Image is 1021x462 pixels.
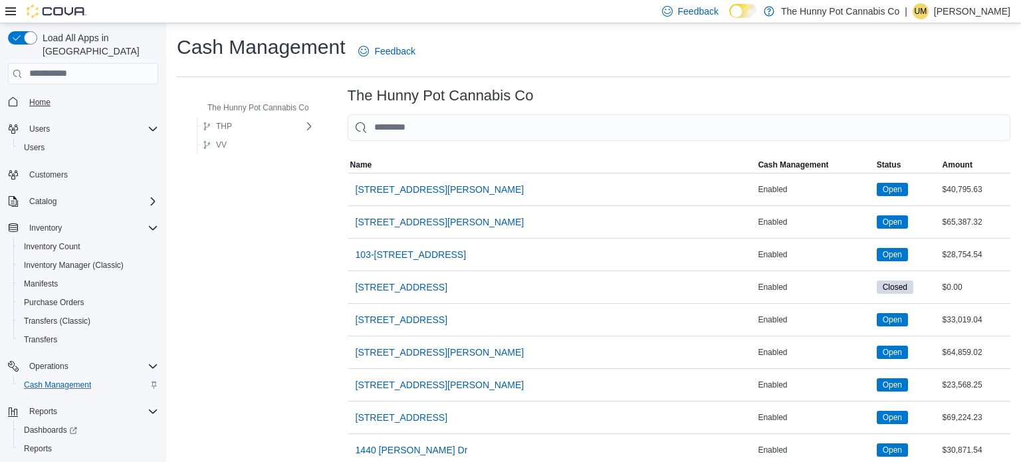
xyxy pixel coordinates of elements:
a: Home [24,94,56,110]
span: Users [19,140,158,156]
button: [STREET_ADDRESS][PERSON_NAME] [350,209,530,235]
span: Transfers (Classic) [19,313,158,329]
span: Transfers (Classic) [24,316,90,326]
input: This is a search bar. As you type, the results lower in the page will automatically filter. [348,114,1010,141]
a: Cash Management [19,377,96,393]
div: Enabled [755,247,873,263]
span: Inventory Manager (Classic) [24,260,124,271]
div: Enabled [755,344,873,360]
button: [STREET_ADDRESS] [350,306,453,333]
span: Inventory Count [19,239,158,255]
span: Open [877,215,908,229]
span: UM [915,3,927,19]
a: Purchase Orders [19,294,90,310]
div: $28,754.54 [940,247,1010,263]
span: Load All Apps in [GEOGRAPHIC_DATA] [37,31,158,58]
span: Customers [24,166,158,183]
button: Inventory [24,220,67,236]
span: Operations [29,361,68,372]
span: VV [216,140,227,150]
button: Reports [24,404,62,419]
button: Inventory Manager (Classic) [13,256,164,275]
span: [STREET_ADDRESS][PERSON_NAME] [356,215,524,229]
button: Catalog [24,193,62,209]
span: Users [24,142,45,153]
span: 103-[STREET_ADDRESS] [356,248,467,261]
div: $40,795.63 [940,181,1010,197]
p: | [905,3,907,19]
button: Amount [940,157,1010,173]
button: 103-[STREET_ADDRESS] [350,241,472,268]
span: Dark Mode [729,18,730,19]
span: Transfers [19,332,158,348]
span: Dashboards [19,422,158,438]
span: The Hunny Pot Cannabis Co [207,102,309,113]
span: 1440 [PERSON_NAME] Dr [356,443,468,457]
span: Closed [877,281,913,294]
div: $64,859.02 [940,344,1010,360]
a: Users [19,140,50,156]
a: Feedback [353,38,420,64]
button: Users [3,120,164,138]
span: Open [883,183,902,195]
span: Inventory [29,223,62,233]
button: Inventory Count [13,237,164,256]
button: [STREET_ADDRESS][PERSON_NAME] [350,372,530,398]
button: [STREET_ADDRESS] [350,404,453,431]
span: Inventory [24,220,158,236]
span: Open [877,378,908,392]
div: Enabled [755,279,873,295]
a: Transfers (Classic) [19,313,96,329]
span: Home [24,94,158,110]
h3: The Hunny Pot Cannabis Co [348,88,534,104]
div: Enabled [755,214,873,230]
span: Open [883,314,902,326]
span: [STREET_ADDRESS][PERSON_NAME] [356,346,524,359]
span: Manifests [24,279,58,289]
button: Catalog [3,192,164,211]
span: Reports [24,443,52,454]
button: Transfers (Classic) [13,312,164,330]
span: Users [24,121,158,137]
button: Status [874,157,940,173]
button: Users [24,121,55,137]
span: Open [877,183,908,196]
a: Transfers [19,332,62,348]
span: Inventory Manager (Classic) [19,257,158,273]
span: Open [883,411,902,423]
span: Cash Management [24,380,91,390]
span: Transfers [24,334,57,345]
span: Open [877,411,908,424]
span: Catalog [24,193,158,209]
button: Home [3,92,164,112]
button: Cash Management [13,376,164,394]
div: Enabled [755,442,873,458]
button: Manifests [13,275,164,293]
div: Enabled [755,409,873,425]
button: VV [197,137,232,153]
span: Name [350,160,372,170]
a: Dashboards [13,421,164,439]
div: Enabled [755,377,873,393]
span: Closed [883,281,907,293]
button: Inventory [3,219,164,237]
span: Operations [24,358,158,374]
span: Dashboards [24,425,77,435]
button: Purchase Orders [13,293,164,312]
div: Enabled [755,181,873,197]
a: Inventory Manager (Classic) [19,257,129,273]
span: Cash Management [758,160,828,170]
span: Open [877,346,908,359]
button: [STREET_ADDRESS][PERSON_NAME] [350,339,530,366]
a: Manifests [19,276,63,292]
span: [STREET_ADDRESS] [356,281,447,294]
div: $0.00 [940,279,1010,295]
button: Operations [3,357,164,376]
span: Catalog [29,196,57,207]
button: Reports [13,439,164,458]
div: $33,019.04 [940,312,1010,328]
span: Reports [29,406,57,417]
span: Open [877,248,908,261]
button: [STREET_ADDRESS] [350,274,453,300]
span: Amount [943,160,972,170]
